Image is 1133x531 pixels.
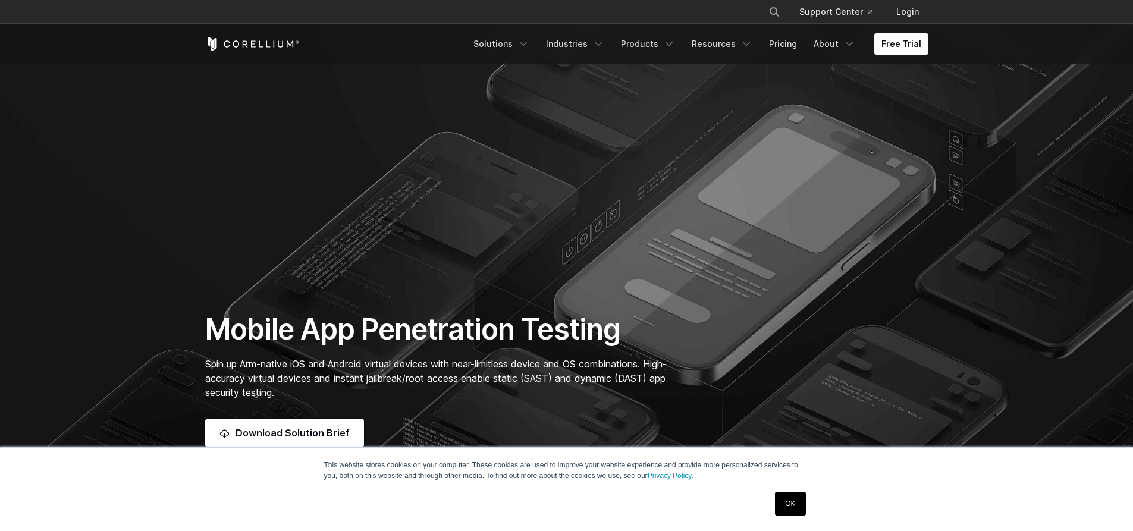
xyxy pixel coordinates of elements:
div: Navigation Menu [754,1,928,23]
a: Products [614,33,682,55]
a: Privacy Policy. [648,472,693,480]
p: This website stores cookies on your computer. These cookies are used to improve your website expe... [324,460,809,481]
a: Corellium Home [205,37,300,51]
span: Download Solution Brief [236,426,350,440]
a: Login [887,1,928,23]
a: Pricing [762,33,804,55]
button: Search [764,1,785,23]
a: OK [775,492,805,516]
a: Free Trial [874,33,928,55]
span: Spin up Arm-native iOS and Android virtual devices with near-limitless device and OS combinations... [205,358,667,398]
div: Navigation Menu [466,33,928,55]
a: Download Solution Brief [205,419,364,447]
a: Resources [685,33,759,55]
a: Solutions [466,33,536,55]
a: Industries [539,33,611,55]
h1: Mobile App Penetration Testing [205,312,679,347]
a: About [806,33,862,55]
a: Support Center [790,1,882,23]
